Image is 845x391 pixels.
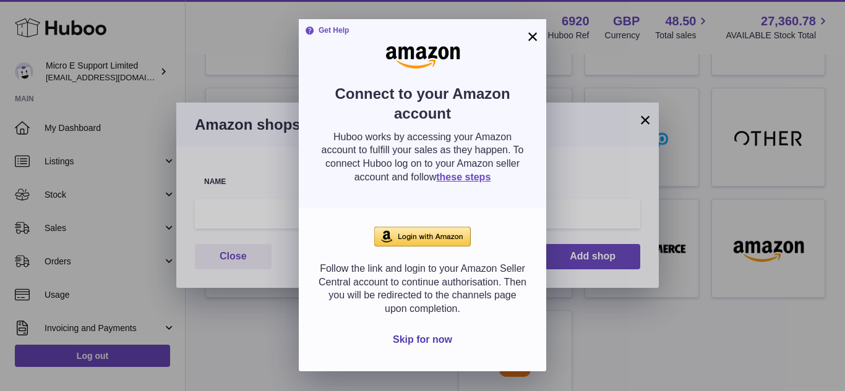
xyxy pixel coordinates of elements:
strong: Get Help [305,25,349,35]
a: these steps [436,172,491,182]
h2: Connect to your Amazon account [317,84,528,130]
p: Follow the link and login to your Amazon Seller Central account to continue authorisation. Then y... [317,262,528,315]
button: Skip for now [368,327,477,353]
img: Amazon logo [370,44,475,69]
p: Huboo works by accessing your Amazon account to fulfill your sales as they happen. To connect Hub... [317,130,528,183]
img: Login to Amazon [374,227,471,246]
button: × [525,29,540,44]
